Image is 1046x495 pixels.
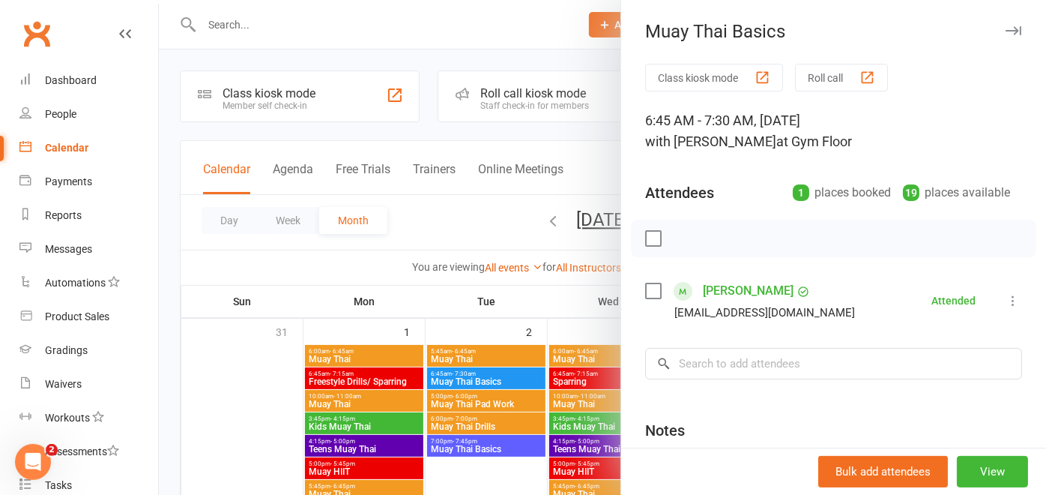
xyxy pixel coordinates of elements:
[19,97,158,131] a: People
[903,182,1010,203] div: places available
[793,182,891,203] div: places booked
[46,444,58,456] span: 2
[45,378,82,390] div: Waivers
[19,232,158,266] a: Messages
[45,277,106,289] div: Automations
[45,209,82,221] div: Reports
[19,435,158,469] a: Assessments
[776,133,852,149] span: at Gym Floor
[15,444,51,480] iframe: Intercom live chat
[621,21,1046,42] div: Muay Thai Basics
[45,74,97,86] div: Dashboard
[19,334,158,367] a: Gradings
[795,64,888,91] button: Roll call
[645,420,685,441] div: Notes
[45,412,90,424] div: Workouts
[19,266,158,300] a: Automations
[645,64,783,91] button: Class kiosk mode
[19,165,158,199] a: Payments
[645,110,1022,152] div: 6:45 AM - 7:30 AM, [DATE]
[703,279,793,303] a: [PERSON_NAME]
[19,300,158,334] a: Product Sales
[45,310,109,322] div: Product Sales
[45,108,76,120] div: People
[645,445,1022,463] div: Add notes for this class / appointment below
[45,479,72,491] div: Tasks
[45,445,119,457] div: Assessments
[645,133,776,149] span: with [PERSON_NAME]
[957,456,1028,487] button: View
[18,15,55,52] a: Clubworx
[793,184,809,201] div: 1
[903,184,919,201] div: 19
[931,295,976,306] div: Attended
[45,142,88,154] div: Calendar
[645,348,1022,379] input: Search to add attendees
[45,243,92,255] div: Messages
[45,175,92,187] div: Payments
[19,64,158,97] a: Dashboard
[19,401,158,435] a: Workouts
[645,182,714,203] div: Attendees
[818,456,948,487] button: Bulk add attendees
[674,303,855,322] div: [EMAIL_ADDRESS][DOMAIN_NAME]
[19,131,158,165] a: Calendar
[19,367,158,401] a: Waivers
[19,199,158,232] a: Reports
[45,344,88,356] div: Gradings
